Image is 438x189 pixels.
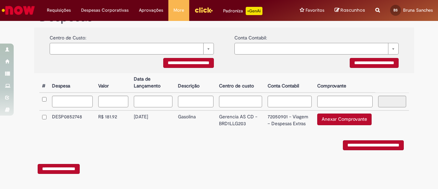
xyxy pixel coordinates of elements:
td: R$ 181.92 [95,110,131,130]
td: Anexar Comprovante [314,110,375,130]
a: Rascunhos [335,7,365,14]
a: Limpar campo {0} [234,43,399,55]
th: Centro de custo [216,73,265,93]
th: Despesa [49,73,95,93]
span: Aprovações [139,7,163,14]
label: Centro de Custo: [50,31,86,41]
p: +GenAi [246,7,262,15]
img: ServiceNow [1,3,36,17]
span: Despesas Corporativas [81,7,129,14]
td: [DATE] [131,110,175,130]
th: Descrição [175,73,216,93]
img: click_logo_yellow_360x200.png [194,5,213,15]
span: BS [394,8,398,12]
td: Gasolina [175,110,216,130]
th: Data de Lançamento [131,73,175,93]
div: Padroniza [223,7,262,15]
span: Bruna Sanches [403,7,433,13]
span: Rascunhos [340,7,365,13]
span: More [173,7,184,14]
h1: Despesas [39,11,409,24]
a: Limpar campo {0} [50,43,214,55]
td: DESP0852748 [49,110,95,130]
td: 72050901 - Viagem – Despesas Extras [265,110,314,130]
span: Requisições [47,7,71,14]
th: # [39,73,49,93]
span: Favoritos [306,7,324,14]
td: Gerencia AS CD - BRD1LLG203 [216,110,265,130]
button: Anexar Comprovante [317,114,372,125]
th: Comprovante [314,73,375,93]
th: Valor [95,73,131,93]
label: Conta Contabil: [234,31,267,41]
th: Conta Contabil [265,73,314,93]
